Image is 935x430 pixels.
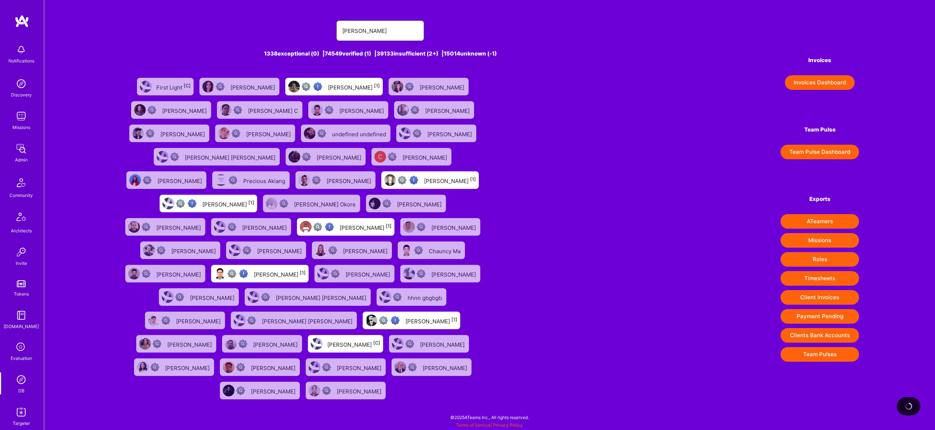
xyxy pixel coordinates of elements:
img: Not Scrubbed [157,246,165,255]
a: User AvatarNot fully vettedHigh Potential User[PERSON_NAME][1] [282,75,386,98]
div: [PERSON_NAME] [346,269,392,278]
img: User Avatar [139,338,151,350]
img: Not Scrubbed [388,152,397,161]
img: User Avatar [304,128,316,139]
a: User AvatarNot Scrubbed[PERSON_NAME] [309,239,395,262]
img: Not fully vetted [302,82,310,91]
a: User AvatarNot Scrubbed[PERSON_NAME] [137,239,223,262]
div: [PERSON_NAME] [251,362,297,372]
img: User Avatar [128,221,140,233]
img: Not Scrubbed [143,176,152,184]
div: [PERSON_NAME] [202,199,254,208]
div: [PERSON_NAME] [427,129,473,138]
div: [PERSON_NAME] [156,269,202,278]
img: User Avatar [266,198,278,209]
div: [PERSON_NAME] [254,269,306,278]
img: Not Scrubbed [328,246,337,255]
a: User AvatarNot Scrubbed[PERSON_NAME] [397,262,483,285]
a: User AvatarNot Scrubbed[PERSON_NAME] [223,239,309,262]
button: Payment Pending [781,309,859,324]
img: Not Scrubbed [417,269,425,278]
a: User AvatarNot Scrubbed[PERSON_NAME] [389,355,474,379]
a: User AvatarNot Scrubbed[PERSON_NAME] [391,98,477,122]
img: User Avatar [315,244,327,256]
img: Not Scrubbed [228,222,236,231]
div: [PERSON_NAME] [PERSON_NAME] [262,316,354,325]
img: User Avatar [379,291,391,303]
img: Not Scrubbed [243,246,251,255]
div: [PERSON_NAME] [337,386,383,395]
img: User Avatar [401,244,412,256]
img: User Avatar [300,221,312,233]
img: User Avatar [392,81,403,92]
img: Not Scrubbed [382,199,391,208]
a: User AvatarNot Scrubbed[PERSON_NAME] [122,262,208,285]
div: Admin [15,156,28,164]
img: User Avatar [289,151,300,163]
a: User AvatarNot Scrubbed[PERSON_NAME] [196,75,282,98]
img: admin teamwork [14,141,28,156]
div: First Light [156,82,191,91]
a: User AvatarNot Scrubbed[PERSON_NAME] [PERSON_NAME] [151,145,283,168]
img: Architects [12,209,30,227]
div: Precious Akiang [243,175,287,185]
img: Not Scrubbed [236,363,245,372]
img: Not Scrubbed [142,222,150,231]
button: ATeamers [781,214,859,229]
img: Not Scrubbed [302,152,311,161]
span: | [456,422,523,428]
img: bell [14,42,28,57]
div: [PERSON_NAME] [327,339,380,349]
img: User Avatar [309,361,320,373]
img: Not Scrubbed [238,339,247,348]
img: Not Scrubbed [247,316,256,325]
button: Invoices Dashboard [785,75,855,90]
sup: [1] [374,83,380,88]
div: [PERSON_NAME] [420,339,466,349]
img: High Potential User [391,316,400,325]
a: User AvatarNot Scrubbed[PERSON_NAME] [386,75,472,98]
a: User AvatarNot Scrubbed[PERSON_NAME] [305,98,391,122]
a: User AvatarNot fully vettedHigh Potential User[PERSON_NAME][1] [360,309,463,332]
a: User AvatarNot Scrubbed[PERSON_NAME] [303,355,389,379]
img: User Avatar [366,315,377,326]
img: Skill Targeter [14,405,28,419]
sup: [1] [451,317,457,322]
img: Not Scrubbed [331,269,340,278]
button: Clients Bank Accounts [781,328,859,343]
img: User Avatar [397,104,409,116]
div: [PERSON_NAME] [340,222,392,232]
a: User AvatarNot fully vettedHigh Potential User[PERSON_NAME][1] [208,262,312,285]
div: [PERSON_NAME] [431,222,477,232]
sup: [C] [184,83,191,88]
img: User Avatar [214,268,226,279]
img: High Potential User [409,176,418,184]
img: User Avatar [163,198,174,209]
img: Not Scrubbed [232,129,240,138]
button: Roles [781,252,859,267]
img: User Avatar [134,104,146,116]
img: Not Scrubbed [414,246,423,255]
a: User AvatarNot Scrubbed[PERSON_NAME] C [214,98,305,122]
a: User AvatarNot Scrubbed[PERSON_NAME] [126,122,212,145]
a: User AvatarNot Scrubbed[PERSON_NAME] [PERSON_NAME] [242,285,374,309]
a: User AvatarNot Scrubbed[PERSON_NAME] [217,355,303,379]
i: icon SelectionTeam [14,340,28,354]
img: User Avatar [132,128,144,139]
a: User AvatarNot Scrubbed[PERSON_NAME] [393,122,479,145]
img: User Avatar [223,361,234,373]
a: User AvatarNot Scrubbed[PERSON_NAME] [122,215,208,239]
div: Targeter [13,419,30,427]
div: Notifications [8,57,34,65]
div: Missions [12,123,30,131]
img: guide book [14,308,28,323]
img: Not Scrubbed [279,199,288,208]
img: Not Scrubbed [161,316,170,325]
img: Not Scrubbed [405,339,414,348]
img: Not Scrubbed [393,293,402,301]
div: [PERSON_NAME] [327,175,373,185]
img: Not Scrubbed [413,129,421,138]
a: User AvatarNot Scrubbed[PERSON_NAME] [293,168,378,192]
a: User AvatarNot Scrubbed[PERSON_NAME] [128,98,214,122]
div: [PERSON_NAME] [402,152,449,161]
